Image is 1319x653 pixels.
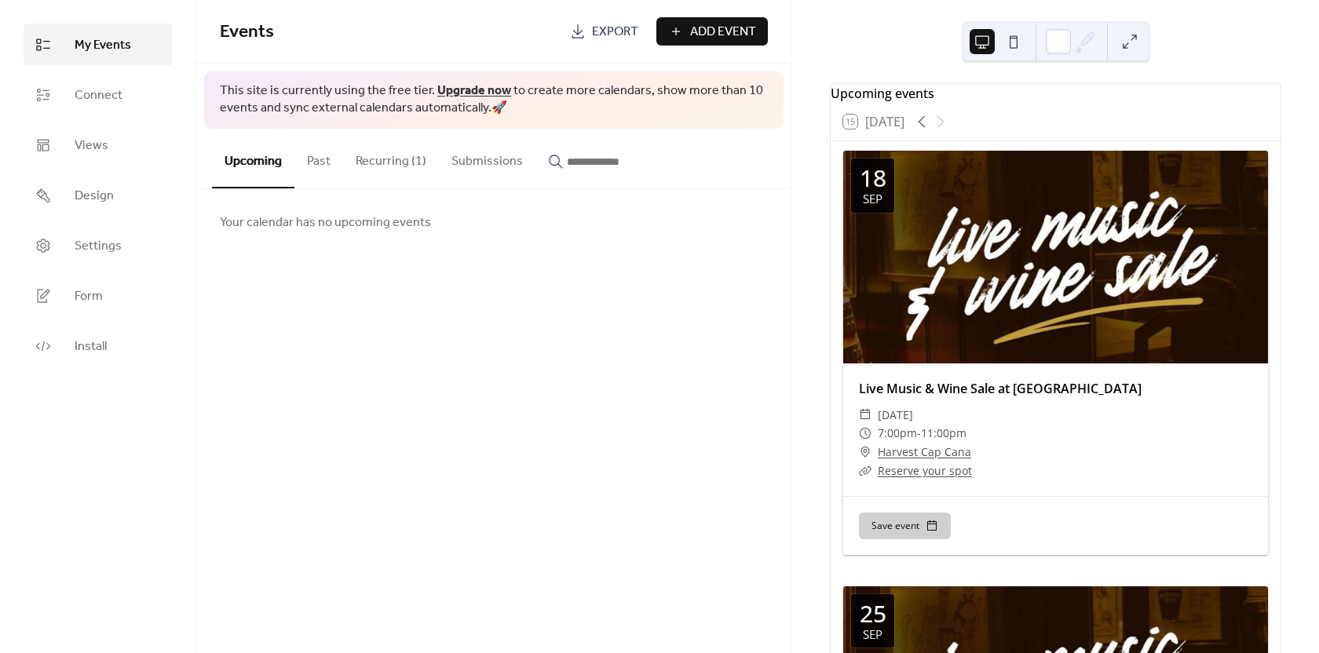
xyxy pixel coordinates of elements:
span: Connect [75,86,122,105]
a: Settings [24,224,172,267]
span: Export [592,23,638,42]
a: Reserve your spot [878,463,972,478]
span: Form [75,287,103,306]
a: Views [24,124,172,166]
span: Install [75,337,107,356]
span: Your calendar has no upcoming events [220,213,431,232]
div: 25 [860,602,886,626]
span: Design [75,187,114,206]
a: Live Music & Wine Sale at [GEOGRAPHIC_DATA] [859,380,1142,397]
a: Harvest Cap Cana [878,443,971,461]
span: Add Event [690,23,756,42]
button: Submissions [439,129,535,187]
span: 11:00pm [921,424,966,443]
span: Views [75,137,108,155]
button: Past [294,129,343,187]
div: ​ [859,443,871,461]
div: Upcoming events [831,84,1281,103]
div: Sep [863,629,882,640]
a: My Events [24,24,172,66]
div: ​ [859,461,871,480]
span: My Events [75,36,131,55]
span: Settings [75,237,122,256]
a: Form [24,275,172,317]
span: This site is currently using the free tier. to create more calendars, show more than 10 events an... [220,82,768,118]
span: 7:00pm [878,424,917,443]
div: ​ [859,424,871,443]
a: Install [24,325,172,367]
button: Add Event [656,17,768,46]
span: [DATE] [878,406,913,425]
a: Export [558,17,650,46]
button: Upcoming [212,129,294,188]
a: Design [24,174,172,217]
span: Events [220,15,274,49]
div: 18 [860,166,886,190]
span: - [917,424,921,443]
a: Connect [24,74,172,116]
button: Recurring (1) [343,129,439,187]
div: Sep [863,193,882,205]
button: Save event [859,513,951,539]
a: Upgrade now [437,78,511,103]
div: ​ [859,406,871,425]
